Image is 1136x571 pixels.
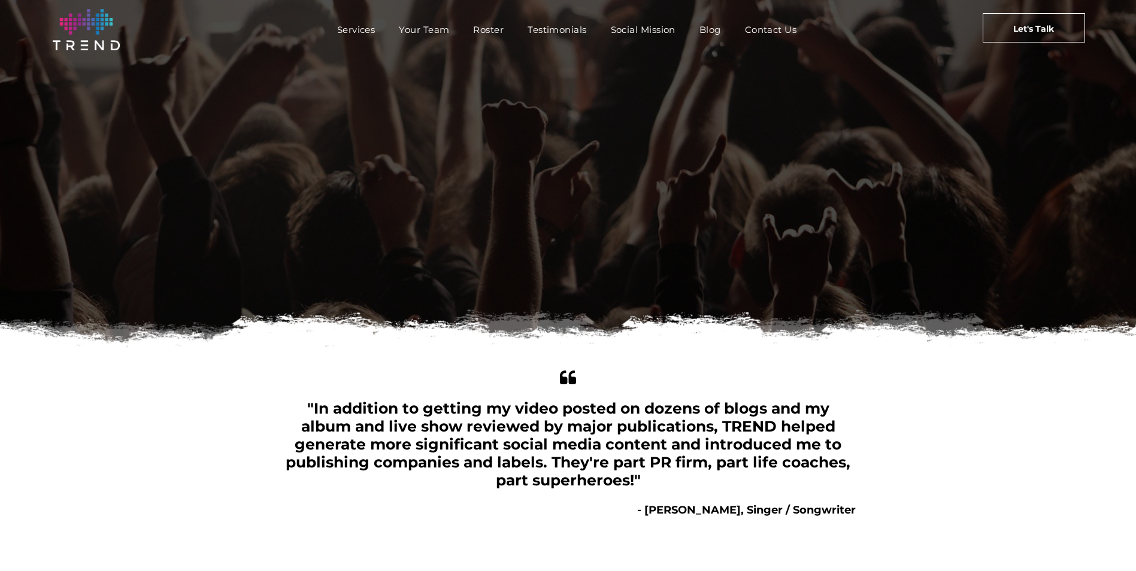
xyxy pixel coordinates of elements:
[461,21,516,38] a: Roster
[733,21,809,38] a: Contact Us
[637,503,856,517] b: - [PERSON_NAME], Singer / Songwriter
[286,399,850,489] span: "In addition to getting my video posted on dozens of blogs and my album and live show reviewed by...
[387,21,461,38] a: Your Team
[983,13,1085,42] a: Let's Talk
[1076,514,1136,571] iframe: Chat Widget
[516,21,598,38] a: Testimonials
[325,21,387,38] a: Services
[599,21,687,38] a: Social Mission
[53,9,120,50] img: logo
[1013,14,1054,44] span: Let's Talk
[687,21,733,38] a: Blog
